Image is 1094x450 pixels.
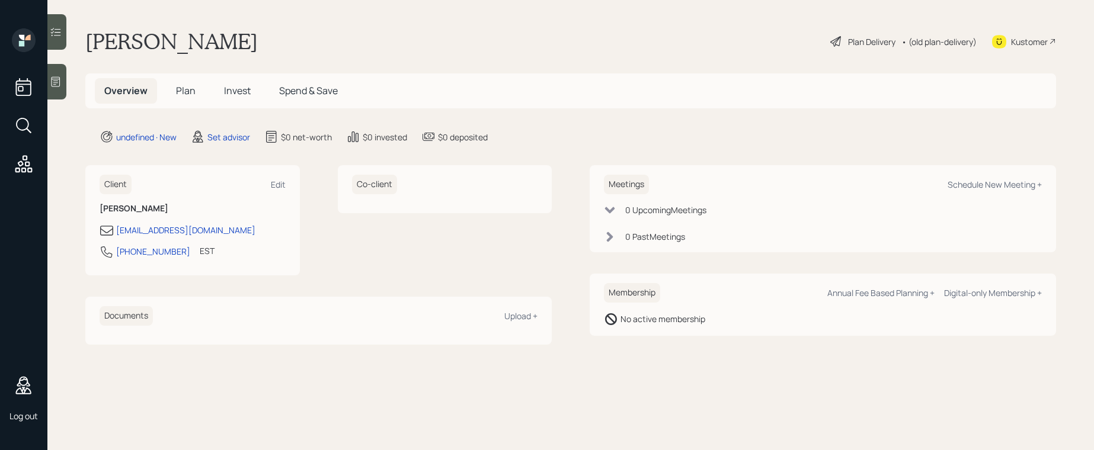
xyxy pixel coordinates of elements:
[85,28,258,54] h1: [PERSON_NAME]
[625,230,685,243] div: 0 Past Meeting s
[620,313,705,325] div: No active membership
[116,224,255,236] div: [EMAIL_ADDRESS][DOMAIN_NAME]
[224,84,251,97] span: Invest
[352,175,397,194] h6: Co-client
[438,131,488,143] div: $0 deposited
[100,306,153,326] h6: Documents
[281,131,332,143] div: $0 net-worth
[104,84,148,97] span: Overview
[9,410,38,422] div: Log out
[176,84,196,97] span: Plan
[200,245,215,257] div: EST
[827,287,935,298] div: Annual Fee Based Planning +
[948,179,1042,190] div: Schedule New Meeting +
[116,245,190,258] div: [PHONE_NUMBER]
[116,131,177,143] div: undefined · New
[625,204,706,216] div: 0 Upcoming Meeting s
[944,287,1042,298] div: Digital-only Membership +
[363,131,407,143] div: $0 invested
[848,36,895,48] div: Plan Delivery
[901,36,977,48] div: • (old plan-delivery)
[207,131,250,143] div: Set advisor
[100,204,286,214] h6: [PERSON_NAME]
[271,179,286,190] div: Edit
[1011,36,1048,48] div: Kustomer
[279,84,338,97] span: Spend & Save
[100,175,132,194] h6: Client
[504,310,538,322] div: Upload +
[604,175,649,194] h6: Meetings
[604,283,660,303] h6: Membership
